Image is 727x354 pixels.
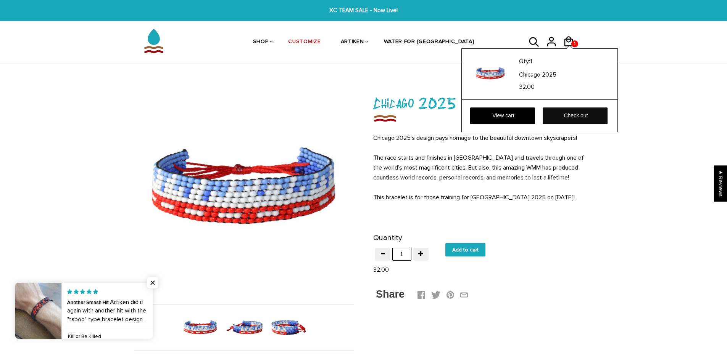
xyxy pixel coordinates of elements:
[714,165,727,202] div: Click to open Judge.me floating reviews tab
[519,69,605,80] a: Chicago 2025
[376,288,405,300] span: Share
[223,6,505,15] span: XC TEAM SALE - Now Live!
[373,194,575,201] span: This bracelet is for those training for [GEOGRAPHIC_DATA] 2025 on [DATE]!
[373,266,389,274] span: 32.00
[530,58,532,65] span: 1
[135,77,354,296] img: Chicago 2025
[543,107,608,124] a: Check out
[147,277,158,288] span: Close popup widget
[373,154,584,181] span: The race starts and finishes in [GEOGRAPHIC_DATA] and travels through one of the world’s most mag...
[225,308,264,347] img: Chicago 2025
[269,308,308,347] img: Chicago 2025
[470,107,535,124] a: View cart
[253,22,269,62] a: SHOP
[519,56,605,66] p: Qty:
[572,38,577,49] span: 1
[373,93,593,113] h1: Chicago 2025
[373,232,402,244] label: Quantity
[341,22,364,62] a: ARTIKEN
[445,243,485,256] input: Add to cart
[181,308,220,347] img: Chicago 2025
[519,83,535,91] span: 32.00
[373,133,593,143] p: Chicago 2025’s design pays homage to the beautiful downtown skyscrapers!
[373,113,397,123] img: Chicago 2025
[288,22,321,62] a: CUSTOMIZE
[384,22,474,62] a: WATER FOR [GEOGRAPHIC_DATA]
